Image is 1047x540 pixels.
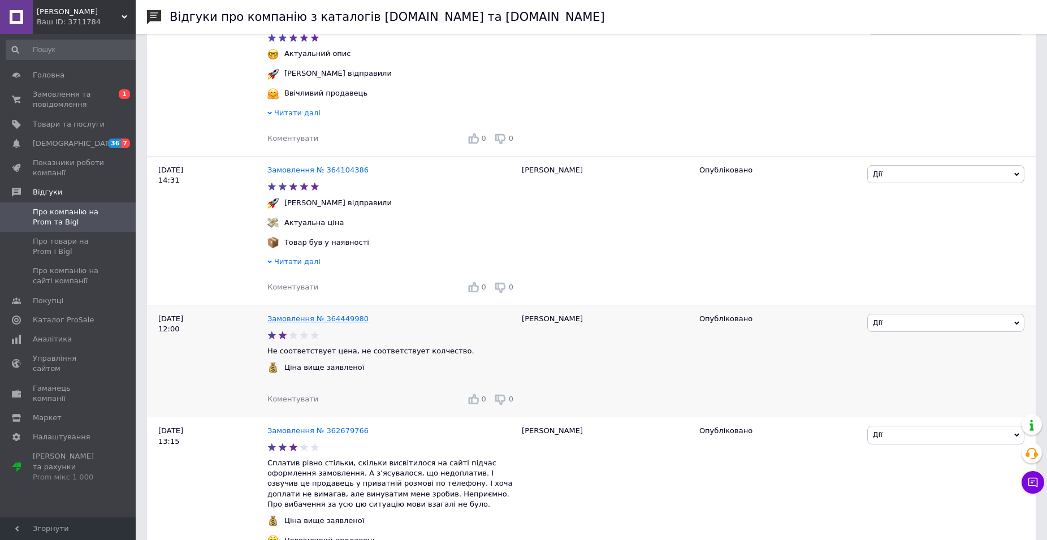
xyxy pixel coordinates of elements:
span: 0 [482,395,486,403]
div: Ціна вище заявленої [282,516,367,526]
div: [PERSON_NAME] відправили [282,198,395,208]
span: 1 [119,89,130,99]
span: 7 [121,139,130,148]
span: Про товари на Prom і Bigl [33,236,105,257]
div: Ціна вище заявленої [282,362,367,373]
div: Опубліковано [699,165,859,175]
img: :package: [267,237,279,248]
img: :rocket: [267,197,279,209]
img: :money_with_wings: [267,217,279,228]
span: Про компанію на Prom та Bigl [33,207,105,227]
div: [DATE] 14:31 [147,156,267,305]
span: Показники роботи компанії [33,158,105,178]
div: Коментувати [267,133,318,144]
div: Читати далі [267,108,516,121]
span: Маркет [33,413,62,423]
div: [PERSON_NAME] відправили [282,68,395,79]
span: Коментувати [267,283,318,291]
span: [PERSON_NAME] та рахунки [33,451,105,482]
span: 0 [509,283,513,291]
input: Пошук [6,40,140,60]
img: :moneybag: [267,515,279,526]
span: Покупці [33,296,63,306]
p: Сплатив рівно стільки, скільки висвітилося на сайті підчас оформлення замовлення. А зʼясувалося, ... [267,458,516,509]
span: [DEMOGRAPHIC_DATA] [33,139,116,149]
div: Опубліковано [699,426,859,436]
span: Дії [872,170,882,178]
span: Аналітика [33,334,72,344]
span: ФОП Стичук [37,7,122,17]
p: Не соответствует цена, не соответствует колчество. [267,346,516,356]
span: Читати далі [274,109,321,117]
span: Дії [872,318,882,327]
span: Коментувати [267,134,318,142]
img: :rocket: [267,68,279,80]
span: 0 [482,283,486,291]
span: Коментувати [267,395,318,403]
div: [PERSON_NAME] [516,156,694,305]
div: [PERSON_NAME] [516,305,694,417]
button: Чат з покупцем [1022,471,1044,494]
div: Ввічливий продавець [282,88,370,98]
div: [DATE] 12:00 [147,305,267,417]
div: Актуальна ціна [282,218,347,228]
span: Каталог ProSale [33,315,94,325]
a: Замовлення № 362679766 [267,426,369,435]
div: [DATE] 17:03 [147,7,267,156]
span: Управління сайтом [33,353,105,374]
div: Коментувати [267,394,318,404]
div: Читати далі [267,257,516,270]
span: 36 [108,139,121,148]
h1: Відгуки про компанію з каталогів [DOMAIN_NAME] та [DOMAIN_NAME] [170,10,605,24]
div: Коментувати [267,282,318,292]
div: Опубліковано [699,314,859,324]
span: Налаштування [33,432,90,442]
img: :hugging_face: [267,88,279,100]
a: Замовлення № 364104386 [267,166,369,174]
img: :nerd_face: [267,49,279,60]
span: Товари та послуги [33,119,105,129]
span: Відгуки [33,187,62,197]
div: Актуальний опис [282,49,354,59]
span: Читати далі [274,257,321,266]
div: Товар був у наявності [282,237,372,248]
span: Головна [33,70,64,80]
span: Про компанію на сайті компанії [33,266,105,286]
span: Замовлення та повідомлення [33,89,105,110]
span: Гаманець компанії [33,383,105,404]
a: Замовлення № 364449980 [267,314,369,323]
span: 0 [509,395,513,403]
div: Ваш ID: 3711784 [37,17,136,27]
div: Prom мікс 1 000 [33,472,105,482]
span: Дії [872,430,882,439]
img: :moneybag: [267,362,279,373]
span: 0 [482,134,486,142]
span: 0 [509,134,513,142]
div: Тарас [516,7,694,156]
